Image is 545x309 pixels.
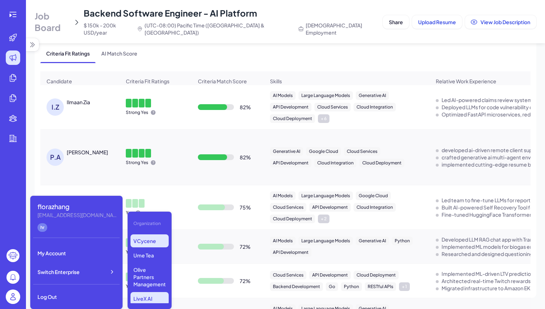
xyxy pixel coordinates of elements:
[35,10,70,33] span: Job Board
[354,103,396,111] div: Cloud Integration
[326,282,338,291] div: Go
[67,149,108,156] div: PRIYA ASWANI
[344,147,380,156] div: Cloud Services
[356,91,389,100] div: Generative AI
[130,234,169,247] p: VCycene
[6,290,20,304] img: user_logo.png
[298,237,353,245] div: Large Language Models
[84,8,257,18] span: Backend Software Engineer - AI Platform
[130,249,169,262] p: Ume Tea
[314,103,351,111] div: Cloud Services
[46,98,64,116] div: I.Z
[314,159,356,167] div: Cloud Integration
[126,160,148,165] p: Strong Yes
[354,271,399,279] div: Cloud Deployment
[130,292,169,305] p: LiveX AI
[318,215,329,223] div: + 2
[240,277,251,284] div: 72 %
[465,15,536,29] button: View Job Description
[270,215,315,223] div: Cloud Deployment
[270,203,306,212] div: Cloud Services
[46,78,72,85] span: Candidate
[298,191,353,200] div: Large Language Models
[270,159,311,167] div: API Development
[96,44,143,63] span: AI Match Score
[270,78,282,85] span: Skills
[240,243,251,250] div: 72 %
[46,149,64,166] div: P.A
[356,237,389,245] div: Generative AI
[126,283,133,289] p: Yes
[198,78,247,85] span: Criteria Match Score
[389,19,403,25] span: Share
[270,91,296,100] div: AI Models
[37,211,117,219] div: florazhang@joinbrix.com
[37,202,117,211] div: florazhang
[33,245,120,261] div: My Account
[318,114,329,123] div: + 6
[130,217,169,230] div: Organization
[399,282,410,291] div: + 1
[145,22,292,36] span: (UTC-08:00) Pacific Time ([GEOGRAPHIC_DATA] & [GEOGRAPHIC_DATA])
[383,15,409,29] button: Share
[270,248,311,257] div: API Development
[270,103,311,111] div: API Development
[126,78,169,85] span: Criteria Fit Ratings
[126,110,148,115] p: Strong Yes
[270,191,296,200] div: AI Models
[392,237,413,245] div: Python
[436,78,496,85] span: Relative Work Experience
[309,271,351,279] div: API Development
[298,91,353,100] div: Large Language Models
[84,22,132,36] span: $ 150k - 200k USD/year
[270,114,315,123] div: Cloud Deployment
[33,289,120,305] div: Log Out
[240,103,251,111] div: 82 %
[40,44,96,63] span: Criteria Fit Ratings
[240,154,251,161] div: 82 %
[270,271,306,279] div: Cloud Services
[130,263,169,291] p: Olive Partners Management
[309,203,351,212] div: API Development
[37,223,47,232] div: hr
[240,204,251,211] div: 75 %
[270,282,323,291] div: Backend Development
[359,159,404,167] div: Cloud Deployment
[354,203,396,212] div: Cloud Integration
[37,268,80,275] span: Switch Enterprise
[67,98,90,106] div: Ilmaan Zia
[126,249,133,255] p: Yes
[418,19,456,25] span: Upload Resume
[341,282,362,291] div: Python
[480,19,530,25] span: View Job Description
[365,282,396,291] div: RESTful APIs
[270,237,296,245] div: AI Models
[412,15,462,29] button: Upload Resume
[270,147,303,156] div: Generative AI
[126,210,133,216] p: Yes
[306,147,341,156] div: Google Cloud
[306,22,380,36] span: [DEMOGRAPHIC_DATA] Employment
[356,191,391,200] div: Google Cloud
